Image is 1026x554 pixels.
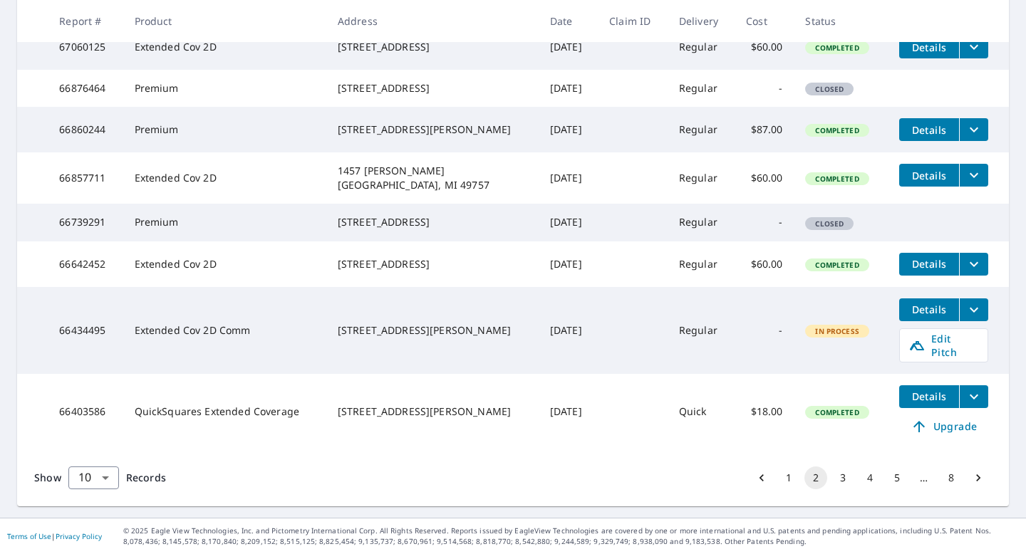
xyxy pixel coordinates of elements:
[959,253,988,276] button: filesDropdownBtn-66642452
[886,466,908,489] button: Go to page 5
[804,466,827,489] button: page 2
[908,390,950,403] span: Details
[777,466,800,489] button: Go to page 1
[831,466,854,489] button: Go to page 3
[908,418,980,435] span: Upgrade
[539,70,598,107] td: [DATE]
[56,531,102,541] a: Privacy Policy
[123,70,326,107] td: Premium
[807,174,867,184] span: Completed
[748,466,992,489] nav: pagination navigation
[735,287,794,374] td: -
[899,36,959,58] button: detailsBtn-67060125
[539,107,598,152] td: [DATE]
[668,107,735,152] td: Regular
[338,257,527,271] div: [STREET_ADDRESS]
[908,41,950,54] span: Details
[7,531,51,541] a: Terms of Use
[735,70,794,107] td: -
[959,118,988,141] button: filesDropdownBtn-66860244
[34,471,61,484] span: Show
[899,164,959,187] button: detailsBtn-66857711
[908,257,950,271] span: Details
[735,374,794,449] td: $18.00
[735,24,794,70] td: $60.00
[807,407,867,417] span: Completed
[908,303,950,316] span: Details
[908,332,979,359] span: Edit Pitch
[908,169,950,182] span: Details
[48,70,123,107] td: 66876464
[338,323,527,338] div: [STREET_ADDRESS][PERSON_NAME]
[338,122,527,137] div: [STREET_ADDRESS][PERSON_NAME]
[735,152,794,204] td: $60.00
[48,241,123,287] td: 66642452
[123,24,326,70] td: Extended Cov 2D
[539,374,598,449] td: [DATE]
[48,374,123,449] td: 66403586
[668,70,735,107] td: Regular
[338,164,527,192] div: 1457 [PERSON_NAME] [GEOGRAPHIC_DATA], MI 49757
[123,287,326,374] td: Extended Cov 2D Comm
[735,241,794,287] td: $60.00
[959,385,988,408] button: filesDropdownBtn-66403586
[807,125,867,135] span: Completed
[899,298,959,321] button: detailsBtn-66434495
[899,415,988,438] a: Upgrade
[959,298,988,321] button: filesDropdownBtn-66434495
[123,152,326,204] td: Extended Cov 2D
[338,215,527,229] div: [STREET_ADDRESS]
[735,204,794,241] td: -
[539,24,598,70] td: [DATE]
[807,84,852,94] span: Closed
[126,471,166,484] span: Records
[899,385,959,408] button: detailsBtn-66403586
[338,81,527,95] div: [STREET_ADDRESS]
[668,241,735,287] td: Regular
[807,260,867,270] span: Completed
[807,43,867,53] span: Completed
[899,328,988,362] a: Edit Pitch
[899,118,959,141] button: detailsBtn-66860244
[539,204,598,241] td: [DATE]
[539,241,598,287] td: [DATE]
[48,204,123,241] td: 66739291
[859,466,881,489] button: Go to page 4
[807,219,852,229] span: Closed
[668,287,735,374] td: Regular
[668,204,735,241] td: Regular
[123,107,326,152] td: Premium
[123,241,326,287] td: Extended Cov 2D
[7,532,102,540] p: |
[668,24,735,70] td: Regular
[807,326,868,336] span: In Process
[539,152,598,204] td: [DATE]
[68,466,119,489] div: Show 10 records
[735,107,794,152] td: $87.00
[123,204,326,241] td: Premium
[908,123,950,137] span: Details
[48,107,123,152] td: 66860244
[959,164,988,187] button: filesDropdownBtn-66857711
[940,466,963,489] button: Go to page 8
[750,466,773,489] button: Go to previous page
[68,458,119,498] div: 10
[967,466,990,489] button: Go to next page
[668,152,735,204] td: Regular
[48,287,123,374] td: 66434495
[539,287,598,374] td: [DATE]
[338,40,527,54] div: [STREET_ADDRESS]
[959,36,988,58] button: filesDropdownBtn-67060125
[123,374,326,449] td: QuickSquares Extended Coverage
[48,152,123,204] td: 66857711
[668,374,735,449] td: Quick
[123,526,1019,547] p: © 2025 Eagle View Technologies, Inc. and Pictometry International Corp. All Rights Reserved. Repo...
[338,404,527,419] div: [STREET_ADDRESS][PERSON_NAME]
[48,24,123,70] td: 67060125
[913,471,936,485] div: …
[899,253,959,276] button: detailsBtn-66642452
